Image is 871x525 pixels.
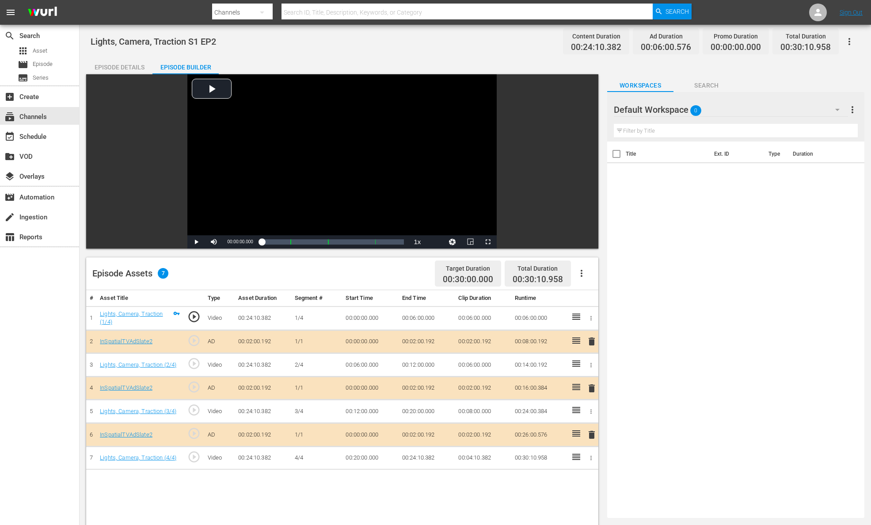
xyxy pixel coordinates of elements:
[4,31,15,41] span: Search
[86,446,96,470] td: 7
[204,446,235,470] td: Video
[399,353,455,377] td: 00:12:00.000
[586,429,597,440] span: delete
[100,384,152,391] a: InSpatialTVAdSlate2
[455,446,511,470] td: 00:04:10.382
[399,400,455,423] td: 00:20:00.000
[399,330,455,353] td: 00:02:00.192
[33,60,53,69] span: Episode
[204,290,235,307] th: Type
[399,306,455,330] td: 00:06:00.000
[291,306,342,330] td: 1/4
[86,400,96,423] td: 5
[4,111,15,122] span: Channels
[408,235,426,249] button: Playback Rate
[586,335,597,348] button: delete
[847,104,858,115] span: more_vert
[673,80,740,91] span: Search
[342,400,398,423] td: 00:12:00.000
[479,235,497,249] button: Fullscreen
[586,382,597,395] button: delete
[100,408,176,414] a: Lights, Camera, Traction (3/4)
[461,235,479,249] button: Picture-in-Picture
[187,357,201,370] span: play_circle_outline
[342,290,398,307] th: Start Time
[690,101,701,120] span: 0
[86,353,96,377] td: 3
[291,400,342,423] td: 3/4
[187,380,201,394] span: play_circle_outline
[235,306,291,330] td: 00:24:10.382
[586,428,597,441] button: delete
[86,57,152,78] div: Episode Details
[235,376,291,400] td: 00:02:00.192
[291,446,342,470] td: 4/4
[18,73,28,83] span: Series
[235,330,291,353] td: 00:02:00.192
[235,290,291,307] th: Asset Duration
[626,142,709,166] th: Title
[443,262,493,275] div: Target Duration
[291,376,342,400] td: 1/1
[187,427,201,440] span: play_circle_outline
[586,383,597,394] span: delete
[187,235,205,249] button: Play
[86,376,96,400] td: 4
[4,192,15,203] span: Automation
[187,334,201,347] span: play_circle_outline
[511,423,567,447] td: 00:26:00.576
[399,290,455,307] th: End Time
[187,450,201,464] span: play_circle_outline
[4,232,15,242] span: Reports
[96,290,183,307] th: Asset Title
[342,446,398,470] td: 00:20:00.000
[235,400,291,423] td: 00:24:10.382
[455,376,511,400] td: 00:02:00.192
[342,306,398,330] td: 00:00:00.000
[399,376,455,400] td: 00:02:00.192
[204,400,235,423] td: Video
[152,57,219,78] div: Episode Builder
[511,306,567,330] td: 00:06:00.000
[227,239,253,244] span: 00:00:00.000
[511,376,567,400] td: 00:16:00.384
[187,74,497,249] div: Video Player
[291,353,342,377] td: 2/4
[653,4,692,19] button: Search
[641,42,691,53] span: 00:06:00.576
[204,306,235,330] td: Video
[444,235,461,249] button: Jump To Time
[262,239,404,245] div: Progress Bar
[511,290,567,307] th: Runtime
[511,330,567,353] td: 00:08:00.192
[204,353,235,377] td: Video
[4,171,15,182] span: Overlays
[5,7,16,18] span: menu
[342,330,398,353] td: 00:00:00.000
[33,46,47,55] span: Asset
[571,42,621,53] span: 00:24:10.382
[709,142,763,166] th: Ext. ID
[33,73,49,82] span: Series
[641,30,691,42] div: Ad Duration
[787,142,841,166] th: Duration
[18,46,28,56] span: Asset
[100,361,176,368] a: Lights, Camera, Traction (2/4)
[763,142,787,166] th: Type
[780,42,831,53] span: 00:30:10.958
[847,99,858,120] button: more_vert
[455,306,511,330] td: 00:06:00.000
[711,42,761,53] span: 00:00:00.000
[711,30,761,42] div: Promo Duration
[4,212,15,222] span: Ingestion
[840,9,863,16] a: Sign Out
[86,330,96,353] td: 2
[152,57,219,74] button: Episode Builder
[235,423,291,447] td: 00:02:00.192
[666,4,689,19] span: Search
[511,353,567,377] td: 00:14:00.192
[513,274,563,284] span: 00:30:10.958
[100,431,152,438] a: InSpatialTVAdSlate2
[86,423,96,447] td: 6
[342,423,398,447] td: 00:00:00.000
